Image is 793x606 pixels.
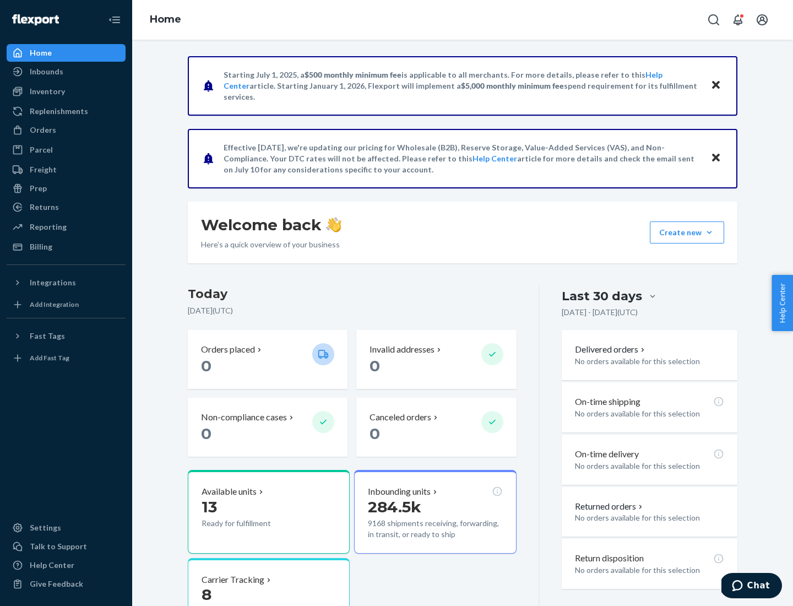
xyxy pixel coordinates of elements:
button: Canceled orders 0 [356,398,516,457]
img: Flexport logo [12,14,59,25]
div: Add Fast Tag [30,353,69,362]
img: hand-wave emoji [326,217,341,232]
div: Talk to Support [30,541,87,552]
div: Give Feedback [30,578,83,589]
button: Invalid addresses 0 [356,330,516,389]
span: 13 [202,497,217,516]
button: Open notifications [727,9,749,31]
p: On-time shipping [575,396,640,408]
div: Prep [30,183,47,194]
p: Effective [DATE], we're updating our pricing for Wholesale (B2B), Reserve Storage, Value-Added Se... [224,142,700,175]
p: 9168 shipments receiving, forwarding, in transit, or ready to ship [368,518,502,540]
a: Inbounds [7,63,126,80]
a: Billing [7,238,126,256]
span: $5,000 monthly minimum fee [461,81,564,90]
p: Invalid addresses [370,343,434,356]
p: Non-compliance cases [201,411,287,424]
p: Starting July 1, 2025, a is applicable to all merchants. For more details, please refer to this a... [224,69,700,102]
span: $500 monthly minimum fee [305,70,401,79]
p: [DATE] - [DATE] ( UTC ) [562,307,638,318]
a: Parcel [7,141,126,159]
div: Help Center [30,560,74,571]
div: Parcel [30,144,53,155]
span: 0 [201,356,211,375]
button: Integrations [7,274,126,291]
a: Returns [7,198,126,216]
div: Returns [30,202,59,213]
iframe: Opens a widget where you can chat to one of our agents [721,573,782,600]
p: Inbounding units [368,485,431,498]
button: Help Center [772,275,793,331]
button: Inbounding units284.5k9168 shipments receiving, forwarding, in transit, or ready to ship [354,470,516,554]
button: Open Search Box [703,9,725,31]
p: Carrier Tracking [202,573,264,586]
div: Replenishments [30,106,88,117]
a: Home [150,13,181,25]
button: Create new [650,221,724,244]
p: Canceled orders [370,411,431,424]
a: Add Integration [7,296,126,313]
button: Orders placed 0 [188,330,347,389]
div: Last 30 days [562,288,642,305]
div: Integrations [30,277,76,288]
div: Freight [30,164,57,175]
a: Inventory [7,83,126,100]
div: Add Integration [30,300,79,309]
div: Reporting [30,221,67,232]
p: No orders available for this selection [575,512,724,523]
p: Ready for fulfillment [202,518,303,529]
button: Open account menu [751,9,773,31]
h1: Welcome back [201,215,341,235]
span: 284.5k [368,497,421,516]
span: 0 [370,424,380,443]
p: No orders available for this selection [575,461,724,472]
ol: breadcrumbs [141,4,190,36]
div: Home [30,47,52,58]
button: Talk to Support [7,538,126,555]
div: Settings [30,522,61,533]
a: Add Fast Tag [7,349,126,367]
button: Close [709,150,723,166]
a: Freight [7,161,126,178]
p: Available units [202,485,257,498]
button: Available units13Ready for fulfillment [188,470,350,554]
span: 0 [201,424,211,443]
a: Help Center [472,154,517,163]
a: Replenishments [7,102,126,120]
a: Help Center [7,556,126,574]
button: Close [709,78,723,94]
button: Non-compliance cases 0 [188,398,347,457]
a: Settings [7,519,126,537]
h3: Today [188,285,517,303]
p: Return disposition [575,552,644,565]
p: Here’s a quick overview of your business [201,239,341,250]
p: On-time delivery [575,448,639,461]
a: Reporting [7,218,126,236]
div: Inbounds [30,66,63,77]
span: 8 [202,585,211,604]
p: [DATE] ( UTC ) [188,305,517,316]
p: No orders available for this selection [575,408,724,419]
a: Home [7,44,126,62]
div: Orders [30,125,56,136]
a: Prep [7,180,126,197]
a: Orders [7,121,126,139]
p: No orders available for this selection [575,356,724,367]
div: Billing [30,241,52,252]
button: Close Navigation [104,9,126,31]
p: Orders placed [201,343,255,356]
button: Delivered orders [575,343,647,356]
button: Fast Tags [7,327,126,345]
span: 0 [370,356,380,375]
div: Fast Tags [30,331,65,342]
div: Inventory [30,86,65,97]
button: Returned orders [575,500,645,513]
button: Give Feedback [7,575,126,593]
p: No orders available for this selection [575,565,724,576]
